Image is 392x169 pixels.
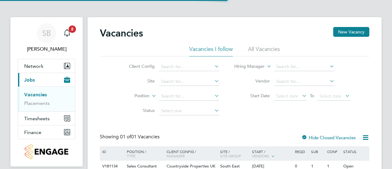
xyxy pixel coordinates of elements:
div: Reqd [293,146,309,157]
div: Status [342,146,368,157]
li: Vacancies I follow [189,45,233,56]
div: Site / [219,146,251,161]
span: Manager [167,153,185,158]
div: Conf [326,146,341,157]
span: Select date [319,93,341,99]
div: Start / [251,146,293,162]
a: 2 [61,23,73,43]
input: Select one [159,107,219,115]
button: New Vacancy [333,27,369,37]
div: ID [101,146,122,157]
h2: Vacancies [100,27,143,39]
span: Sales Consultant [127,163,157,169]
label: Client Config [119,63,155,69]
span: 2 [69,25,76,33]
div: Sub [310,146,326,157]
input: Search for... [159,63,219,71]
a: Go to home page [18,144,75,159]
span: 01 Vacancies [120,134,160,140]
input: Search for... [274,63,334,71]
button: Network [18,59,75,73]
a: Vacancies [24,92,47,98]
span: 01 of [120,134,131,140]
span: To [308,92,316,100]
label: Hide Closed Vacancies [301,135,356,140]
input: Search for... [159,77,219,86]
label: Start Date [235,93,270,98]
div: Showing [100,134,161,140]
button: Jobs [18,73,75,86]
button: Timesheets [18,112,75,125]
label: Status [119,108,155,113]
span: Site Group [220,153,241,158]
a: SB[PERSON_NAME] [18,23,75,53]
span: Sophie Bolton [18,45,75,53]
span: Jobs [24,77,35,83]
div: Client Config / [165,146,219,161]
img: countryside-properties-logo-retina.png [25,144,68,159]
label: Site [119,78,155,84]
span: Timesheets [24,116,50,121]
span: Vendors [252,153,269,158]
div: Jobs [18,86,75,111]
label: Vendor [235,78,270,84]
span: Type [127,153,135,158]
div: [DATE] [252,164,292,169]
input: Search for... [159,92,219,101]
input: Search for... [274,77,334,86]
span: Network [24,63,43,69]
a: Placements [24,100,50,106]
span: Finance [24,129,41,135]
nav: Main navigation [10,17,83,167]
label: Position [114,93,149,99]
span: Select date [276,93,298,99]
div: Position / [122,146,165,161]
label: Hiring Manager [229,63,265,70]
span: SB [42,29,51,37]
li: All Vacancies [248,45,280,56]
button: Finance [18,125,75,139]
